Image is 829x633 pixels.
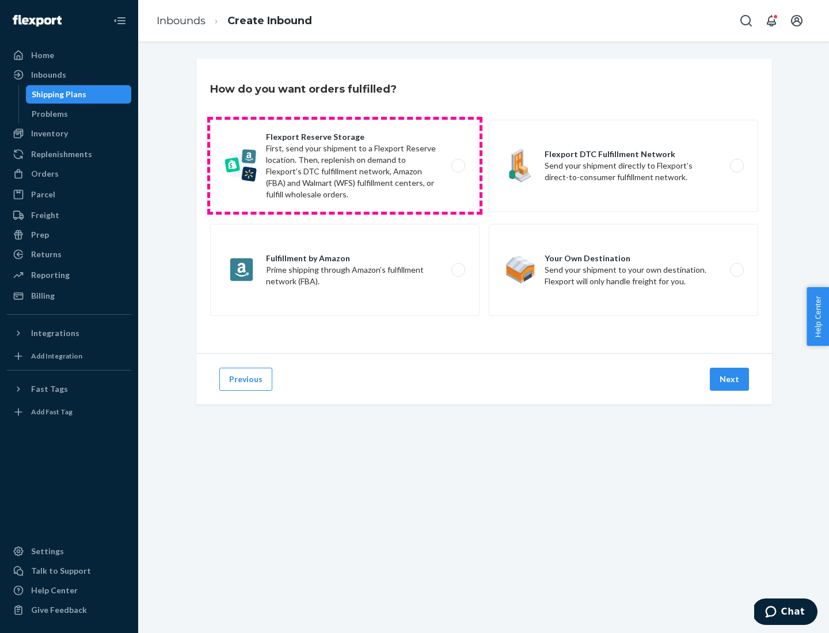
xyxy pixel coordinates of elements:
[219,368,272,391] button: Previous
[31,249,62,260] div: Returns
[31,148,92,160] div: Replenishments
[31,585,78,596] div: Help Center
[7,185,131,204] a: Parcel
[31,290,55,302] div: Billing
[760,9,783,32] button: Open notifications
[31,565,91,577] div: Talk to Support
[31,69,66,81] div: Inbounds
[147,4,321,38] ol: breadcrumbs
[32,108,68,120] div: Problems
[13,15,62,26] img: Flexport logo
[108,9,131,32] button: Close Navigation
[7,380,131,398] button: Fast Tags
[31,546,64,557] div: Settings
[7,145,131,163] a: Replenishments
[31,383,68,395] div: Fast Tags
[32,89,86,100] div: Shipping Plans
[227,14,312,27] a: Create Inbound
[754,598,817,627] iframe: Opens a widget where you can chat to one of our agents
[7,581,131,600] a: Help Center
[710,368,749,391] button: Next
[31,269,70,281] div: Reporting
[807,287,829,346] button: Help Center
[7,347,131,365] a: Add Integration
[31,604,87,616] div: Give Feedback
[157,14,206,27] a: Inbounds
[26,85,132,104] a: Shipping Plans
[31,327,79,339] div: Integrations
[7,287,131,305] a: Billing
[31,351,82,361] div: Add Integration
[31,229,49,241] div: Prep
[735,9,758,32] button: Open Search Box
[7,165,131,183] a: Orders
[7,266,131,284] a: Reporting
[7,562,131,580] button: Talk to Support
[26,105,132,123] a: Problems
[7,206,131,224] a: Freight
[31,49,54,61] div: Home
[7,46,131,64] a: Home
[7,403,131,421] a: Add Fast Tag
[7,226,131,244] a: Prep
[31,407,73,417] div: Add Fast Tag
[31,189,55,200] div: Parcel
[7,542,131,560] a: Settings
[210,82,397,97] h3: How do you want orders fulfilled?
[785,9,808,32] button: Open account menu
[31,168,59,180] div: Orders
[7,324,131,342] button: Integrations
[7,124,131,143] a: Inventory
[7,601,131,619] button: Give Feedback
[7,66,131,84] a: Inbounds
[7,245,131,264] a: Returns
[31,128,68,139] div: Inventory
[31,209,59,221] div: Freight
